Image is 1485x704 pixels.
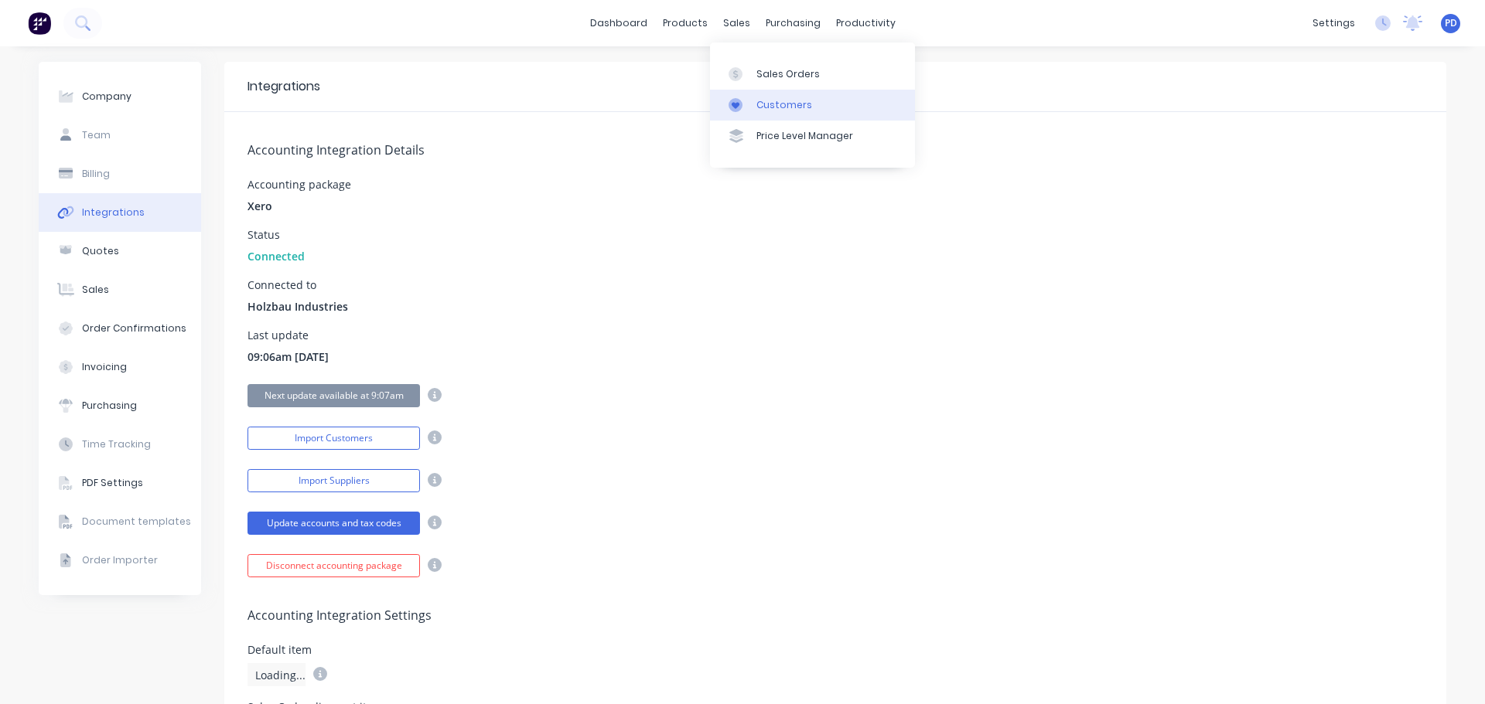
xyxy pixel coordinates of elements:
button: Order Confirmations [39,309,201,348]
img: Factory [28,12,51,35]
div: Sales [82,283,109,297]
button: Invoicing [39,348,201,386]
div: Customers [756,98,812,112]
div: productivity [828,12,903,35]
button: Billing [39,155,201,193]
div: Integrations [82,206,145,219]
div: Billing [82,167,110,181]
button: Disconnect accounting package [247,554,420,577]
div: Quotes [82,244,119,258]
div: Price Level Manager [756,129,853,143]
div: Integrations [247,77,320,96]
button: Sales [39,270,201,309]
div: Order Importer [82,553,158,567]
div: Document templates [82,515,191,529]
button: Integrations [39,193,201,232]
button: Document templates [39,502,201,541]
div: Accounting package [247,179,351,190]
div: Time Tracking [82,437,151,451]
div: PDF Settings [82,476,143,490]
div: Status [247,230,305,240]
div: settings [1305,12,1363,35]
div: Sales Orders [756,67,820,81]
div: Connected to [247,280,348,291]
div: Order Confirmations [82,321,186,335]
span: Connected [247,248,305,264]
div: Company [82,90,131,104]
button: PDF Settings [39,464,201,502]
button: Order Importer [39,541,201,580]
button: Import Customers [247,427,420,450]
div: Purchasing [82,399,137,413]
div: Default item [247,644,327,655]
button: Next update available at 9:07am [247,384,420,407]
button: Import Suppliers [247,469,420,492]
div: Loading... [247,663,306,686]
button: Company [39,77,201,116]
span: PD [1445,16,1457,30]
a: Price Level Manager [710,121,915,151]
a: Sales Orders [710,58,915,89]
div: purchasing [758,12,828,35]
span: 09:06am [DATE] [247,349,329,365]
a: dashboard [582,12,655,35]
button: Time Tracking [39,425,201,464]
a: Customers [710,90,915,121]
button: Update accounts and tax codes [247,512,420,535]
span: Xero [247,198,272,214]
button: Team [39,116,201,155]
button: Purchasing [39,386,201,425]
span: Holzbau Industries [247,298,348,315]
h5: Accounting Integration Details [247,143,1423,158]
div: Invoicing [82,360,127,374]
div: products [655,12,715,35]
button: Quotes [39,232,201,270]
div: sales [715,12,758,35]
div: Team [82,128,111,142]
h5: Accounting Integration Settings [247,608,1423,623]
div: Last update [247,330,329,341]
